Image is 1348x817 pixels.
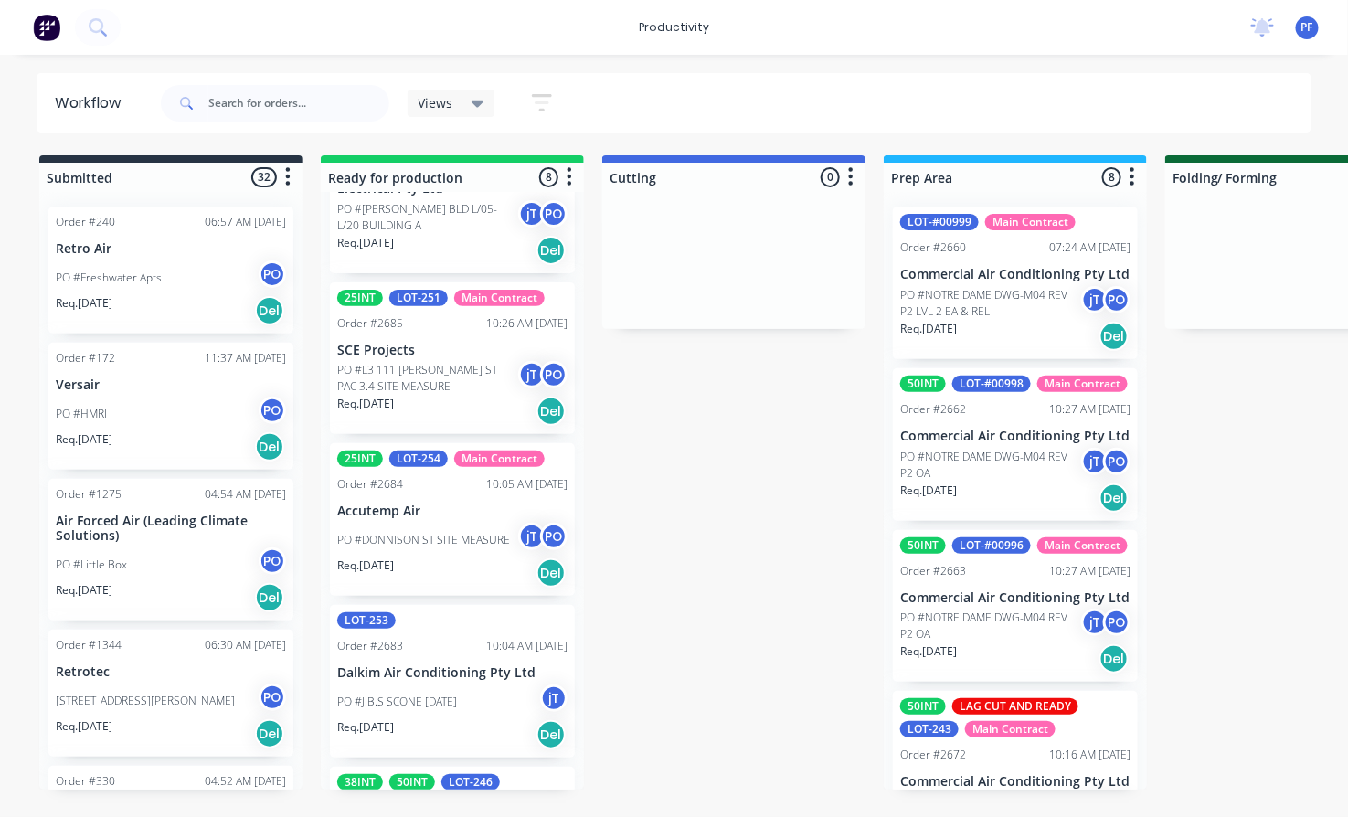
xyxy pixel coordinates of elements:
p: Req. [DATE] [900,643,957,660]
div: Del [536,397,566,426]
div: PO [540,200,568,228]
div: Order #2685 [337,315,403,332]
p: Req. [DATE] [56,295,112,312]
div: jT [1081,609,1109,636]
div: Order #330 [56,773,115,790]
p: PO #NOTRE DAME DWG-M04 REV P2 OA [900,610,1081,642]
div: PO [540,361,568,388]
p: Accutemp Air [337,504,568,519]
div: 10:26 AM [DATE] [486,315,568,332]
span: Views [419,93,453,112]
p: SCE Projects [337,343,568,358]
div: 04:54 AM [DATE] [205,486,286,503]
div: LAG CUT AND READY [952,698,1078,715]
div: 50INT [900,537,946,554]
img: Factory [33,14,60,41]
div: 11:37 AM [DATE] [205,350,286,366]
p: [STREET_ADDRESS][PERSON_NAME] [56,693,235,709]
div: LOT-251 [389,290,448,306]
div: 38INT [337,774,383,790]
p: PO #NOTRE DAME DWG-M04 REV P2 OA [900,449,1081,482]
div: Main Contract [454,451,545,467]
div: Del [255,432,284,462]
p: Req. [DATE] [337,557,394,574]
div: Del [536,558,566,588]
div: Workflow [55,92,130,114]
p: PO #L3 111 [PERSON_NAME] ST PAC 3.4 SITE MEASURE [337,362,518,395]
p: Commercial Air Conditioning Pty Ltd [900,429,1130,444]
div: 10:27 AM [DATE] [1049,401,1130,418]
p: PO #DONNISON ST SITE MEASURE [337,532,510,548]
div: Order #2684 [337,476,403,493]
div: Del [255,583,284,612]
div: PO [1103,448,1130,475]
div: Order #2672 [900,747,966,763]
div: 07:24 AM [DATE] [1049,239,1130,256]
p: Commercial Air Conditioning Pty Ltd [900,590,1130,606]
div: Order #127504:54 AM [DATE]Air Forced Air (Leading Climate Solutions)PO #Little BoxPOReq.[DATE]Del [48,479,293,621]
div: Order #1344 [56,637,122,653]
div: Order #134406:30 AM [DATE]Retrotec[STREET_ADDRESS][PERSON_NAME]POReq.[DATE]Del [48,630,293,757]
p: Retrotec [56,664,286,680]
div: PO [259,684,286,711]
div: Del [536,236,566,265]
div: PO [259,547,286,575]
div: LOT-#00998 [952,376,1031,392]
div: 10:05 AM [DATE] [486,476,568,493]
div: Del [1099,644,1129,674]
div: jT [1081,448,1109,475]
p: Commercial Air Conditioning Pty Ltd [900,774,1130,790]
div: productivity [630,14,718,41]
div: LOT-253 [337,612,396,629]
div: Main Contract [454,290,545,306]
div: 50INTLOT-#00998Main ContractOrder #266210:27 AM [DATE]Commercial Air Conditioning Pty LtdPO #NOTR... [893,368,1138,521]
div: 25INT [337,290,383,306]
div: 04:52 AM [DATE] [205,773,286,790]
div: PO [1103,286,1130,313]
p: PO #NOTRE DAME DWG-M04 REV P2 LVL 2 EA & REL [900,287,1081,320]
div: Del [536,720,566,749]
div: Del [255,719,284,748]
div: Order #24006:57 AM [DATE]Retro AirPO #Freshwater AptsPOReq.[DATE]Del [48,207,293,334]
div: 50INT [389,774,435,790]
p: Commercial Air Conditioning Pty Ltd [900,267,1130,282]
div: 10:16 AM [DATE] [1049,747,1130,763]
p: PO #Freshwater Apts [56,270,162,286]
p: Req. [DATE] [337,396,394,412]
p: Req. [DATE] [900,321,957,337]
div: Del [1099,483,1129,513]
p: Dalkim Air Conditioning Pty Ltd [337,665,568,681]
p: Req. [DATE] [56,582,112,599]
div: 10:27 AM [DATE] [1049,563,1130,579]
div: LOT-246 [441,774,500,790]
div: LOT-253Order #268310:04 AM [DATE]Dalkim Air Conditioning Pty LtdPO #J.B.S SCONE [DATE]jTReq.[DATE... [330,605,575,758]
div: PO [1103,609,1130,636]
div: LOT-#00996 [952,537,1031,554]
div: PO [259,260,286,288]
div: jT [518,361,546,388]
div: LOT-243 [900,721,959,737]
div: PO [540,523,568,550]
div: Main Contract [985,214,1076,230]
div: 50INT [900,698,946,715]
div: Order #1275 [56,486,122,503]
div: 50INTLOT-#00996Main ContractOrder #266310:27 AM [DATE]Commercial Air Conditioning Pty LtdPO #NOTR... [893,530,1138,683]
div: LOT-254 [389,451,448,467]
div: Order #2663 [900,563,966,579]
input: Search for orders... [208,85,389,122]
p: Precision Air Conditioning & Electrical Pty Ltd [337,165,568,196]
div: 10:04 AM [DATE] [486,638,568,654]
div: 25INTLOT-251Main ContractOrder #268510:26 AM [DATE]SCE ProjectsPO #L3 111 [PERSON_NAME] ST PAC 3.... [330,282,575,435]
div: 25INT [337,451,383,467]
p: PO #Little Box [56,557,127,573]
div: Order #240 [56,214,115,230]
div: Order #2683 [337,638,403,654]
p: Req. [DATE] [56,718,112,735]
p: PO #[PERSON_NAME] BLD L/05-L/20 BUILDING A [337,201,518,234]
p: Retro Air [56,241,286,257]
div: 50INT [900,376,946,392]
span: PF [1301,19,1313,36]
div: 06:57 AM [DATE] [205,214,286,230]
p: Req. [DATE] [56,431,112,448]
div: 06:30 AM [DATE] [205,637,286,653]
